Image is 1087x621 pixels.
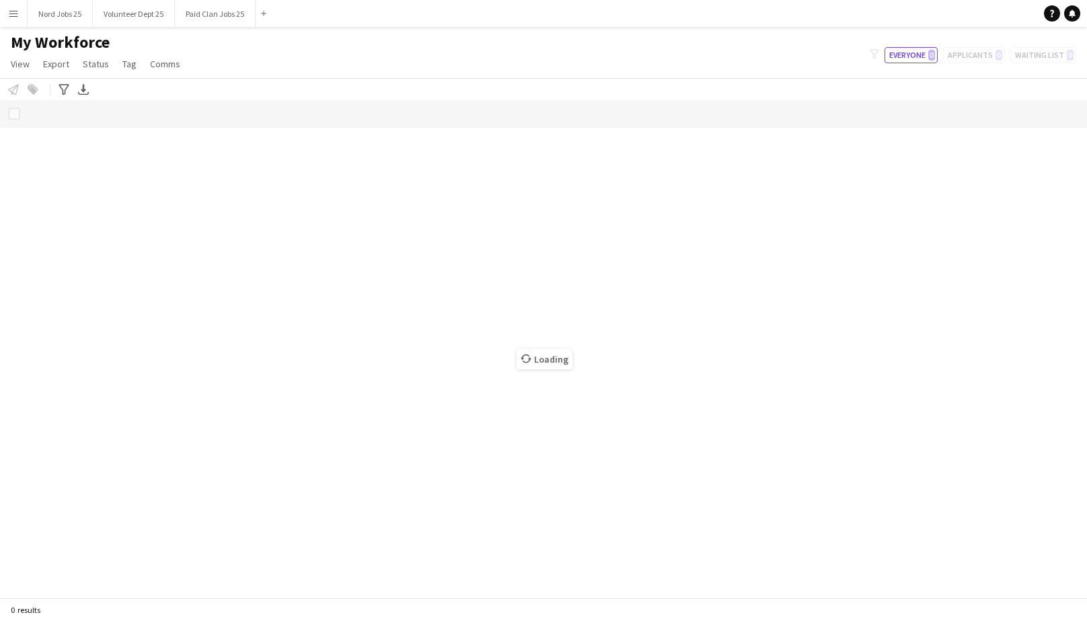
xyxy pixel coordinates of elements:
a: Comms [145,55,186,73]
a: Status [77,55,114,73]
span: My Workforce [11,32,110,52]
span: Loading [517,349,572,369]
button: Paid Clan Jobs 25 [175,1,256,27]
span: 0 [928,50,935,61]
span: Comms [150,58,180,70]
button: Everyone0 [885,47,938,63]
span: Tag [122,58,137,70]
button: Nord Jobs 25 [28,1,93,27]
span: Status [83,58,109,70]
a: Export [38,55,75,73]
span: View [11,58,30,70]
app-action-btn: Export XLSX [75,81,91,98]
a: View [5,55,35,73]
button: Volunteer Dept 25 [93,1,175,27]
span: Export [43,58,69,70]
a: Tag [117,55,142,73]
app-action-btn: Advanced filters [56,81,72,98]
